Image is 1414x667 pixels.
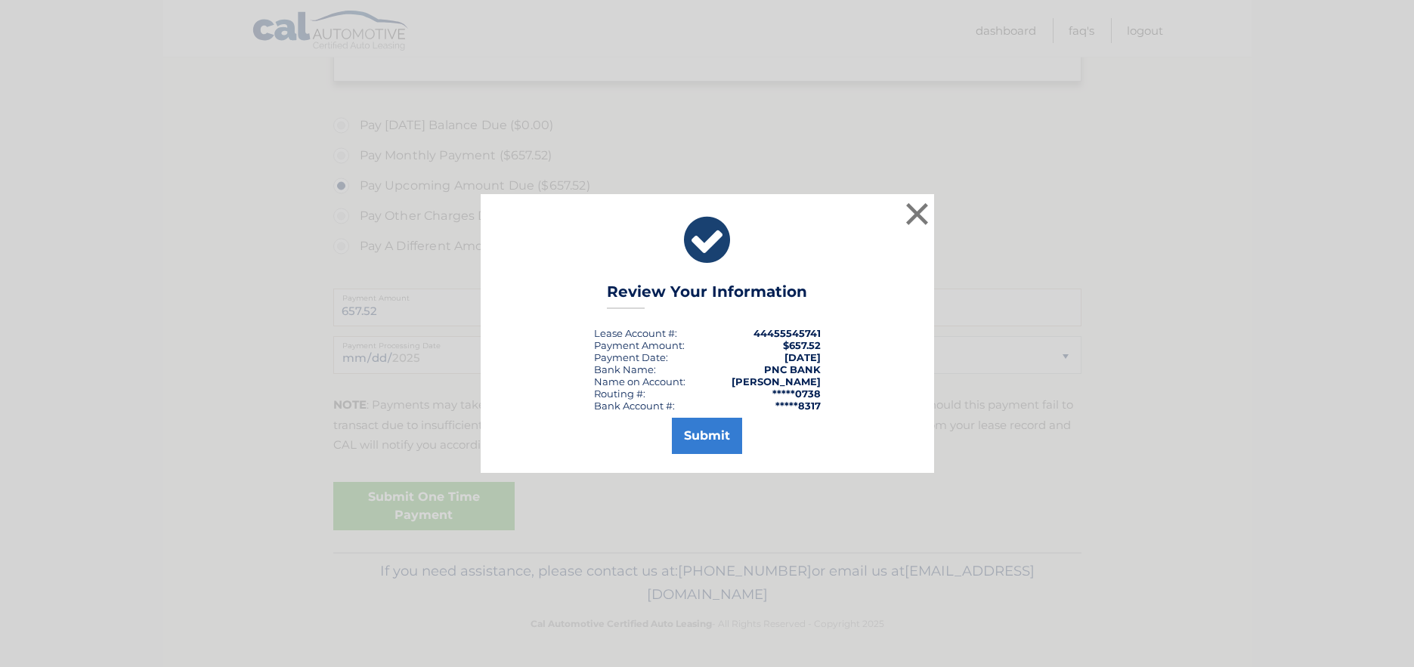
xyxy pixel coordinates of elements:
[594,363,656,375] div: Bank Name:
[594,351,666,363] span: Payment Date
[594,388,645,400] div: Routing #:
[672,418,742,454] button: Submit
[594,400,675,412] div: Bank Account #:
[784,351,821,363] span: [DATE]
[594,339,685,351] div: Payment Amount:
[594,351,668,363] div: :
[607,283,807,309] h3: Review Your Information
[783,339,821,351] span: $657.52
[753,327,821,339] strong: 44455545741
[902,199,933,229] button: ×
[594,375,685,388] div: Name on Account:
[594,327,677,339] div: Lease Account #:
[764,363,821,375] strong: PNC BANK
[732,375,821,388] strong: [PERSON_NAME]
